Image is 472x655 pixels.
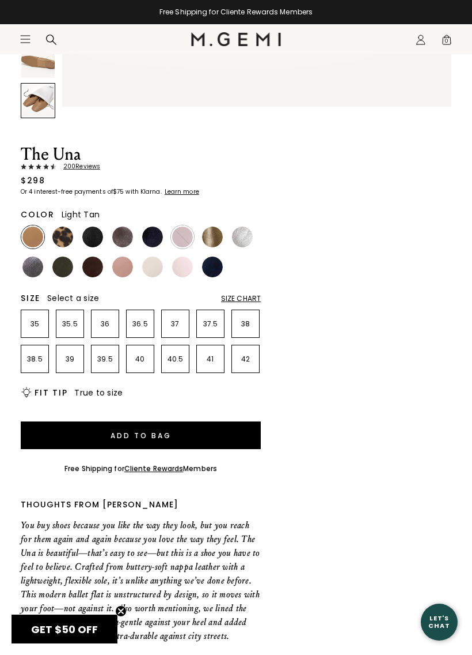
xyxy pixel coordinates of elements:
div: Size Chart [221,294,261,303]
a: Learn more [163,189,199,195]
span: 0 [441,36,452,48]
klarna-placement-style-amount: $75 [113,187,124,196]
p: 38 [232,319,259,329]
h2: Color [21,210,55,219]
p: 42 [232,355,259,364]
img: Ballerina Pink [172,257,193,277]
p: You buy shoes because you like the way they look, but you reach for them again and again because ... [21,518,261,643]
span: GET $50 OFF [31,622,98,637]
span: Select a size [47,292,99,304]
img: Silver [232,227,253,247]
span: 200 Review s [56,163,100,170]
p: 40 [127,355,154,364]
img: Cocoa [112,227,133,247]
p: 39 [56,355,83,364]
div: $298 [21,175,45,186]
img: Chocolate [82,257,103,277]
div: Thoughts from [PERSON_NAME] [21,500,261,509]
img: Gold [202,227,223,247]
p: 39.5 [92,355,119,364]
klarna-placement-style-body: Or 4 interest-free payments of [21,187,113,196]
img: M.Gemi [191,32,281,46]
p: 40.5 [162,355,189,364]
h2: Size [21,293,40,303]
div: GET $50 OFFClose teaser [12,615,117,643]
a: 200Reviews [21,163,261,170]
p: 36.5 [127,319,154,329]
button: Close teaser [115,605,127,617]
p: 37.5 [197,319,224,329]
p: 38.5 [21,355,48,364]
img: Navy [202,257,223,277]
p: 37 [162,319,189,329]
p: 36 [92,319,119,329]
button: Open site menu [20,33,31,45]
span: Light Tan [62,209,100,220]
img: Light Tan [22,227,43,247]
div: Let's Chat [421,615,458,629]
button: Add to Bag [21,421,261,449]
a: Cliente Rewards [124,464,184,473]
img: Military [52,257,73,277]
p: 41 [197,355,224,364]
img: Antique Rose [112,257,133,277]
p: 35 [21,319,48,329]
klarna-placement-style-cta: Learn more [165,187,199,196]
img: Leopard Print [52,227,73,247]
p: 35.5 [56,319,83,329]
h1: The Una [21,146,261,163]
div: Free Shipping for Members [64,464,217,473]
img: Ecru [142,257,163,277]
span: True to size [74,387,123,398]
img: Black [82,227,103,247]
klarna-placement-style-body: with Klarna [125,187,163,196]
img: Midnight Blue [142,227,163,247]
img: Burgundy [172,227,193,247]
h2: Fit Tip [35,388,67,397]
img: Gunmetal [22,257,43,277]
